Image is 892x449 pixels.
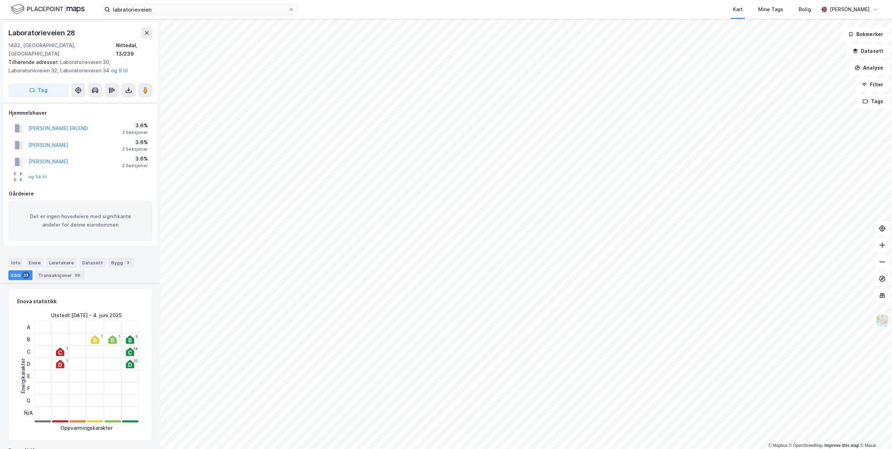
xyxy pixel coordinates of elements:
div: 10 [134,359,138,363]
div: Enova statistikk [17,297,57,306]
div: 1 [66,359,68,363]
div: Info [8,258,23,268]
div: 14 [134,347,138,351]
div: Hjemmelshaver [9,109,152,117]
div: 2 Seksjoner [122,147,148,152]
div: 1 [118,334,120,338]
button: Tags [857,94,889,108]
div: Oppvarmingskarakter [60,424,113,432]
div: Leietakere [46,258,77,268]
div: 2 Seksjoner [122,130,148,135]
div: Eiere [26,258,43,268]
div: 1482, [GEOGRAPHIC_DATA], [GEOGRAPHIC_DATA] [8,41,116,58]
button: Tag [8,83,69,97]
div: F [24,382,33,394]
button: Filter [856,78,889,92]
div: [PERSON_NAME] [830,5,870,14]
input: Søk på adresse, matrikkel, gårdeiere, leietakere eller personer [110,4,288,15]
img: Z [876,314,889,327]
div: Kart [733,5,743,14]
div: Laboratorieveien 28 [8,27,77,38]
div: C [24,345,33,358]
div: Energikarakter [19,358,27,393]
div: 1 [101,334,103,338]
div: D [24,358,33,370]
div: Nittedal, 13/239 [116,41,152,58]
a: Improve this map [825,443,859,448]
div: 3 [124,259,131,266]
div: Transaksjoner [35,270,85,280]
div: 2 Seksjoner [122,163,148,169]
a: OpenStreetMap [789,443,823,448]
div: Bygg [108,258,134,268]
button: Datasett [847,44,889,58]
img: logo.f888ab2527a4732fd821a326f86c7f29.svg [11,3,85,15]
iframe: Chat Widget [857,415,892,449]
div: 1 [66,347,68,351]
div: Datasett [79,258,106,268]
span: Tilhørende adresser: [8,59,60,65]
button: Bokmerker [842,27,889,41]
div: Mine Tags [758,5,783,14]
button: Analyse [849,61,889,75]
div: Utstedt : [DATE] - 4. juni 2025 [51,311,122,320]
div: 3.6% [122,138,148,147]
div: ESG [8,270,33,280]
div: B [24,333,33,345]
div: Laboratorieveien 30, Laboratorieveien 32, Laboratorieveien 34 [8,58,147,75]
div: A [24,321,33,333]
div: Bolig [799,5,811,14]
div: Kontrollprogram for chat [857,415,892,449]
div: 3.6% [122,155,148,163]
div: N/A [24,407,33,419]
div: 3.6% [122,121,148,130]
div: 5 [136,334,138,338]
div: E [24,370,33,382]
div: G [24,394,33,407]
div: 33 [22,272,30,279]
div: 96 [73,272,82,279]
div: Gårdeiere [9,190,152,198]
a: Mapbox [768,443,787,448]
div: Det er ingen hovedeiere med signifikante andeler for denne eiendommen [9,201,152,241]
